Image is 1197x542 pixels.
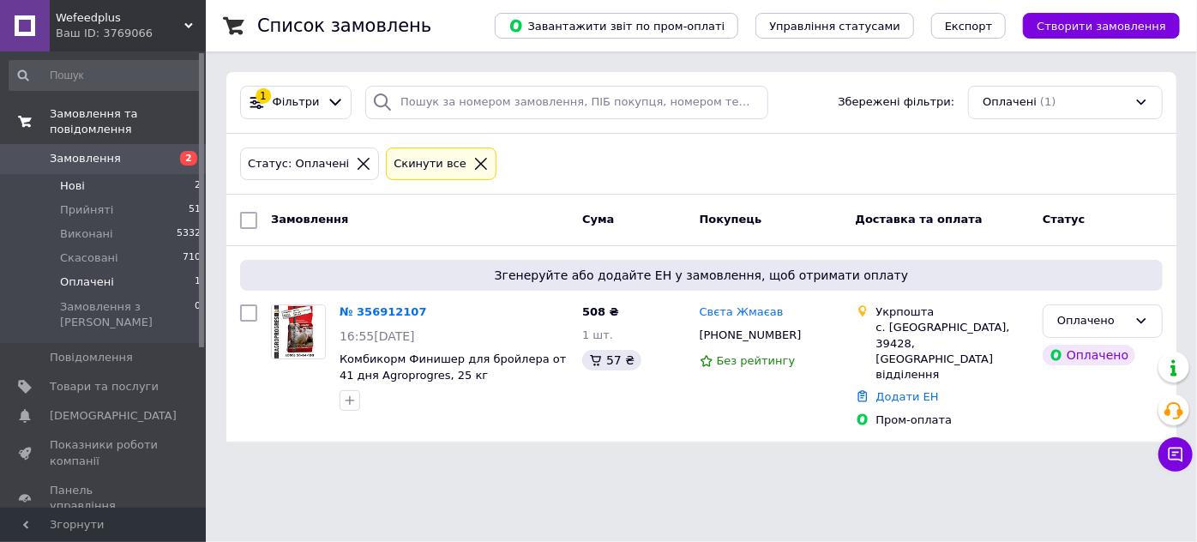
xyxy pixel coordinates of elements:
a: Свєта Жмаєав [700,304,784,321]
span: Замовлення [50,151,121,166]
span: Доставка та оплата [856,213,983,226]
span: 508 ₴ [582,305,619,318]
input: Пошук [9,60,202,91]
button: Управління статусами [755,13,914,39]
div: Ваш ID: 3769066 [56,26,206,41]
span: Товари та послуги [50,379,159,394]
a: Створити замовлення [1006,19,1180,32]
span: Повідомлення [50,350,133,365]
span: Скасовані [60,250,118,266]
span: 2 [195,178,201,194]
span: Управління статусами [769,20,900,33]
span: Експорт [945,20,993,33]
h1: Список замовлень [257,15,431,36]
span: Без рейтингу [717,354,796,367]
div: Оплачено [1057,312,1128,330]
a: Фото товару [271,304,326,359]
span: Оплачені [60,274,114,290]
span: Прийняті [60,202,113,218]
span: Створити замовлення [1037,20,1166,33]
a: Додати ЕН [876,390,939,403]
span: Cума [582,213,614,226]
span: Згенеруйте або додайте ЕН у замовлення, щоб отримати оплату [247,267,1156,284]
div: Пром-оплата [876,413,1029,428]
span: 1 [195,274,201,290]
span: Фільтри [273,94,320,111]
span: Замовлення з [PERSON_NAME] [60,299,195,330]
div: Укрпошта [876,304,1029,320]
button: Експорт [931,13,1007,39]
img: Фото товару [272,305,325,358]
span: [DEMOGRAPHIC_DATA] [50,408,177,424]
div: Статус: Оплачені [244,155,352,173]
span: Покупець [700,213,762,226]
button: Створити замовлення [1023,13,1180,39]
span: Завантажити звіт по пром-оплаті [508,18,725,33]
span: 0 [195,299,201,330]
span: (1) [1040,95,1056,108]
div: [PHONE_NUMBER] [696,324,805,346]
span: Оплачені [983,94,1037,111]
span: Показники роботи компанії [50,437,159,468]
span: Панель управління [50,483,159,514]
div: Оплачено [1043,345,1135,365]
span: 1 шт. [582,328,613,341]
a: Комбикорм Финишер для бройлера от 41 дня Agroprogres, 25 кг [340,352,566,382]
span: 51 [189,202,201,218]
div: Cкинути все [390,155,470,173]
input: Пошук за номером замовлення, ПІБ покупця, номером телефону, Email, номером накладної [365,86,767,119]
div: 57 ₴ [582,350,641,370]
button: Завантажити звіт по пром-оплаті [495,13,738,39]
span: Статус [1043,213,1086,226]
span: Замовлення [271,213,348,226]
span: 5332 [177,226,201,242]
div: 1 [256,88,271,104]
span: Виконані [60,226,113,242]
span: 16:55[DATE] [340,329,415,343]
span: 710 [183,250,201,266]
span: Wefeedрlus [56,10,184,26]
span: Нові [60,178,85,194]
span: Збережені фільтри: [838,94,954,111]
span: 2 [180,151,197,166]
div: с. [GEOGRAPHIC_DATA], 39428, [GEOGRAPHIC_DATA] відділення [876,320,1029,382]
a: № 356912107 [340,305,427,318]
span: Замовлення та повідомлення [50,106,206,137]
button: Чат з покупцем [1158,437,1193,472]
